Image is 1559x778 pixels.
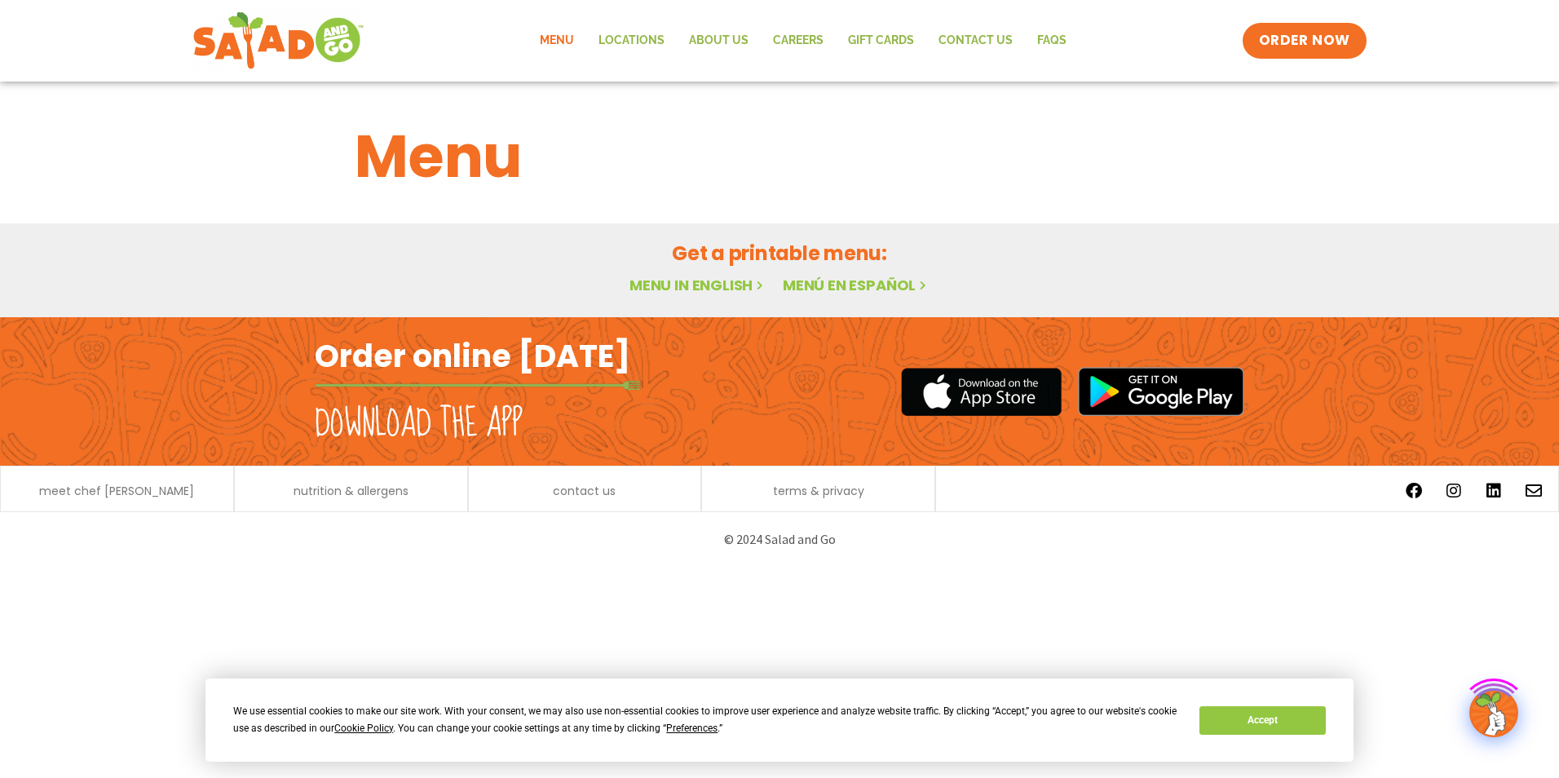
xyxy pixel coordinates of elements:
a: FAQs [1025,22,1079,60]
span: Preferences [666,723,718,734]
div: Cookie Consent Prompt [205,679,1354,762]
h1: Menu [355,113,1204,201]
span: Cookie Policy [334,723,393,734]
img: appstore [901,365,1062,418]
a: terms & privacy [773,485,864,497]
img: fork [315,381,641,390]
a: Careers [761,22,836,60]
a: Menú en español [783,275,930,295]
img: google_play [1078,367,1244,416]
a: meet chef [PERSON_NAME] [39,485,194,497]
div: We use essential cookies to make our site work. With your consent, we may also use non-essential ... [233,703,1180,737]
a: contact us [553,485,616,497]
a: Menu in English [629,275,766,295]
h2: Order online [DATE] [315,336,630,376]
a: Locations [586,22,677,60]
a: ORDER NOW [1243,23,1367,59]
button: Accept [1199,706,1325,735]
a: About Us [677,22,761,60]
h2: Get a printable menu: [355,239,1204,267]
h2: Download the app [315,401,523,447]
a: Contact Us [926,22,1025,60]
p: © 2024 Salad and Go [323,528,1236,550]
a: nutrition & allergens [294,485,409,497]
a: GIFT CARDS [836,22,926,60]
img: new-SAG-logo-768×292 [192,8,364,73]
nav: Menu [528,22,1079,60]
span: ORDER NOW [1259,31,1350,51]
a: Menu [528,22,586,60]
